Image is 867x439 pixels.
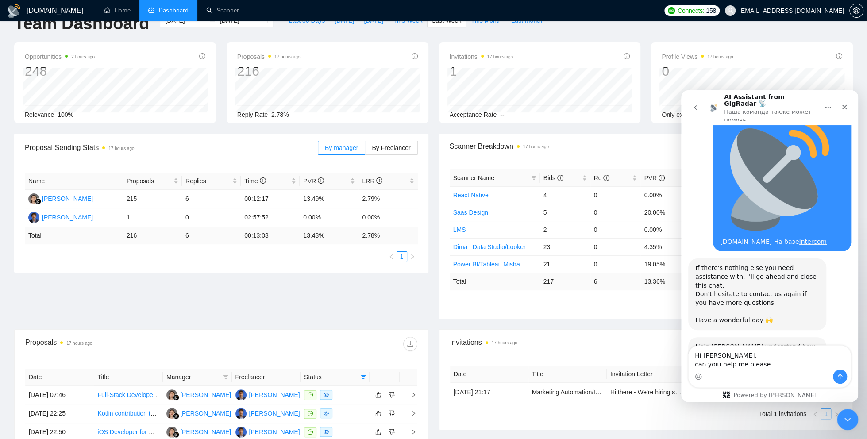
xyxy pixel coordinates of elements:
div: 0 [662,63,733,80]
img: logo [7,4,21,18]
span: right [403,410,416,416]
button: like [373,427,384,437]
span: filter [361,374,366,380]
span: Only exclusive agency members [662,111,751,118]
span: Time [244,177,266,185]
span: By Freelancer [372,144,410,151]
button: download [403,337,417,351]
span: By manager [325,144,358,151]
span: eye [324,429,329,435]
button: like [373,408,384,419]
span: download [404,340,417,347]
a: 1 [821,409,831,419]
li: Total 1 invitations [759,408,806,419]
span: info-circle [659,175,665,181]
span: 100% [58,111,73,118]
time: 17 hours ago [108,146,134,151]
th: Title [528,366,607,383]
div: [PERSON_NAME] [249,390,300,400]
span: Dashboard [159,7,189,14]
a: DU[PERSON_NAME] [28,213,93,220]
a: Saas Design [453,209,488,216]
span: Profile Views [662,51,733,62]
span: like [375,428,381,435]
button: like [373,389,384,400]
td: 4.35% [640,238,691,255]
time: 17 hours ago [523,144,549,149]
th: Title [94,369,163,386]
div: 1 [450,63,513,80]
span: Manager [166,372,220,382]
th: Freelancer [232,369,301,386]
a: KK[PERSON_NAME] [28,195,93,202]
span: Scanner Name [453,174,494,181]
span: left [389,254,394,259]
td: 6 [182,227,241,244]
td: 23 [540,238,590,255]
span: 158 [706,6,716,15]
span: Bids [543,174,563,181]
div: [PERSON_NAME] [249,427,300,437]
span: left [813,412,818,417]
a: KK[PERSON_NAME] [166,409,231,416]
td: 2.79% [358,190,417,208]
button: dislike [386,389,397,400]
div: [PERSON_NAME] [42,212,93,222]
span: filter [223,374,228,380]
td: [DATE] 21:17 [450,383,528,401]
span: right [410,254,415,259]
td: 13.49% [300,190,358,208]
span: Re [594,174,610,181]
span: info-circle [318,177,324,184]
td: 0 [590,204,641,221]
span: message [308,429,313,435]
li: Next Page [407,251,418,262]
button: dislike [386,427,397,437]
span: dislike [389,391,395,398]
span: filter [531,175,536,181]
a: Kotlin contribution to Bitwarden Open Source Project [98,410,243,417]
img: KK [166,389,177,400]
span: info-circle [376,177,382,184]
a: Power BI/Tableau Misha [453,261,520,268]
span: right [403,429,416,435]
time: 17 hours ago [492,340,517,345]
a: KK[PERSON_NAME] [166,391,231,398]
img: gigradar-bm.png [173,431,179,438]
span: PVR [303,177,324,185]
span: message [308,411,313,416]
a: Dima | Data Studio/Looker [453,243,526,250]
span: info-circle [836,53,842,59]
th: Manager [163,369,232,386]
li: 1 [821,408,831,419]
button: left [386,251,397,262]
td: 2 [540,221,590,238]
img: KK [166,427,177,438]
button: left [810,408,821,419]
time: 17 hours ago [487,54,513,59]
a: React Native [453,192,489,199]
img: gigradar-bm.png [35,198,41,204]
li: Previous Page [810,408,821,419]
img: DU [235,427,247,438]
td: 0 [590,186,641,204]
a: Full-Stack Developer for SaaS MVP (Web + Mobile + Extension) needed [98,391,297,398]
a: DU[PERSON_NAME] [235,409,300,416]
td: 20.00% [640,204,691,221]
div: 216 [237,63,301,80]
img: gigradar-bm.png [173,394,179,400]
time: 17 hours ago [66,341,92,346]
th: Proposals [123,173,182,190]
li: Next Page [831,408,842,419]
td: 19.05% [640,255,691,273]
img: KK [166,408,177,419]
time: 17 hours ago [274,54,300,59]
